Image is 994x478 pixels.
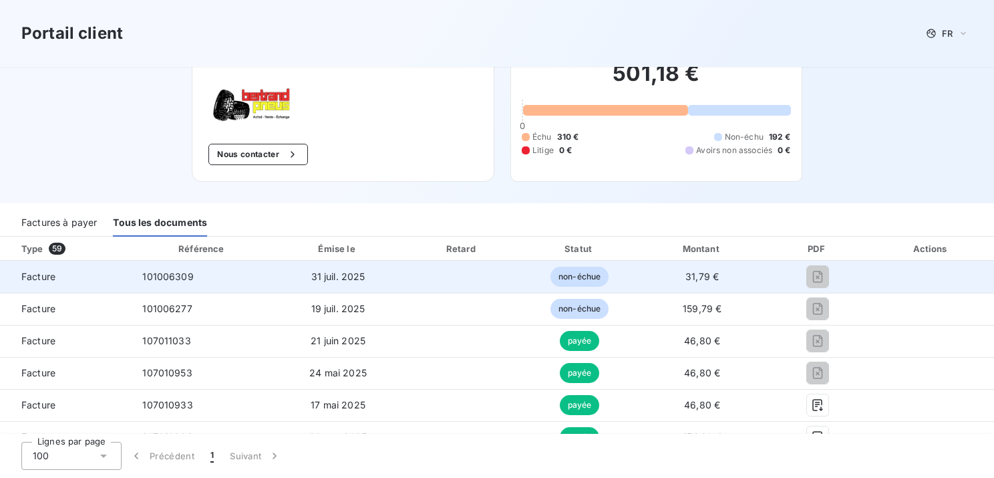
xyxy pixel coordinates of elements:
span: 30 avr. 2025 [309,431,367,443]
span: 101006277 [142,303,192,314]
span: FR [942,28,953,39]
div: Factures à payer [21,209,97,237]
span: 46,80 € [684,335,720,346]
span: payée [560,427,600,447]
span: 310 € [557,131,579,143]
img: Company logo [208,88,294,122]
span: 46,80 € [684,399,720,410]
div: Actions [871,242,991,255]
span: 107011033 [142,335,190,346]
span: 159,79 € [683,303,721,314]
span: 107010933 [142,399,192,410]
span: 31 juil. 2025 [311,271,365,282]
span: Non-échu [725,131,764,143]
button: Suivant [222,442,289,470]
span: 1 [210,449,214,463]
div: Montant [640,242,764,255]
span: non-échue [550,267,609,287]
span: Facture [11,302,121,316]
span: 0 € [559,144,572,156]
span: 107010892 [142,431,192,443]
span: 107010953 [142,367,192,378]
span: payée [560,395,600,415]
span: 59 [49,243,65,255]
span: 0 € [778,144,790,156]
span: Avoirs non associés [696,144,772,156]
span: 17 mai 2025 [311,399,365,410]
span: 154,80 € [683,431,722,443]
span: non-échue [550,299,609,319]
span: Facture [11,366,121,380]
div: Retard [405,242,519,255]
button: Précédent [122,442,202,470]
span: Litige [532,144,554,156]
div: Émise le [276,242,400,255]
div: Tous les documents [113,209,207,237]
h3: Portail client [21,21,123,45]
button: Nous contacter [208,144,307,165]
span: 31,79 € [685,271,719,282]
span: payée [560,363,600,383]
div: Statut [524,242,635,255]
h2: 501,18 € [522,60,791,100]
span: 192 € [769,131,791,143]
span: 24 mai 2025 [309,367,367,378]
span: Échu [532,131,552,143]
span: Facture [11,398,121,412]
span: 21 juin 2025 [311,335,365,346]
span: Facture [11,270,121,283]
span: 46,80 € [684,367,720,378]
span: 19 juil. 2025 [311,303,365,314]
span: 0 [520,120,525,131]
span: payée [560,331,600,351]
span: 101006309 [142,271,193,282]
div: Référence [178,243,224,254]
div: PDF [770,242,866,255]
span: 100 [33,449,49,463]
div: Type [13,242,129,255]
span: Facture [11,334,121,348]
button: 1 [202,442,222,470]
span: Facture [11,431,121,444]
